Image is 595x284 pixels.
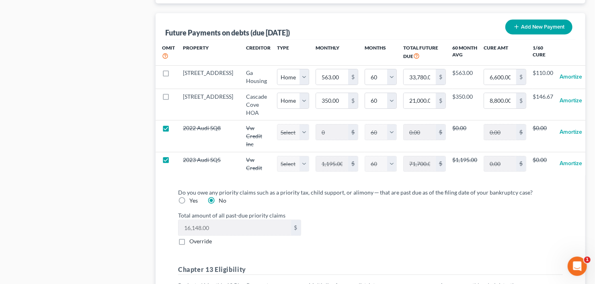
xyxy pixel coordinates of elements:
input: 0.00 [178,220,291,235]
th: Total Future Due [397,40,452,65]
div: $ [291,220,301,235]
div: $ [348,124,358,140]
input: 0.00 [404,93,436,108]
th: Creditor [240,40,277,65]
td: [STREET_ADDRESS] [176,89,240,120]
th: Months [365,40,397,65]
div: $ [516,124,526,140]
h5: Chapter 13 Eligibility [178,265,563,275]
div: $ [436,124,445,140]
td: Cascade Cove HOA [240,89,277,120]
td: Ga Housing [240,65,277,89]
div: $ [348,93,358,108]
div: $ [436,93,445,108]
div: $ [348,156,358,172]
td: $110.00 [533,65,553,89]
td: $1,195.00 [452,152,477,175]
input: 0.00 [484,156,516,172]
td: $146.67 [533,89,553,120]
button: Amortize [560,124,582,140]
th: 1/60 Cure [533,40,553,65]
input: 0.00 [316,93,348,108]
td: $0.00 [452,120,477,152]
td: Vw Credit Inc [240,120,277,152]
div: Future Payments on debts (due [DATE]) [165,28,290,37]
button: Amortize [560,93,582,109]
input: 0.00 [484,124,516,140]
td: $563.00 [452,65,477,89]
span: Override [189,238,212,245]
th: Type [277,40,309,65]
input: 0.00 [484,69,516,85]
td: $0.00 [533,152,553,175]
span: No [219,197,226,204]
div: $ [516,69,526,85]
input: 0.00 [484,93,516,108]
th: Cure Amt [477,40,533,65]
td: $350.00 [452,89,477,120]
button: Amortize [560,69,582,85]
div: $ [348,69,358,85]
th: Property [176,40,240,65]
input: 0.00 [316,156,348,172]
iframe: Intercom live chat [568,257,587,276]
button: Add New Payment [505,19,572,34]
th: Omit [156,40,176,65]
input: 0.00 [404,156,436,172]
div: $ [436,156,445,172]
input: 0.00 [316,124,348,140]
input: 0.00 [404,124,436,140]
td: [STREET_ADDRESS] [176,65,240,89]
button: Amortize [560,156,582,172]
input: 0.00 [316,69,348,85]
label: Total amount of all past-due priority claims [174,211,567,220]
td: Vw Credit [240,152,277,175]
span: 1 [584,257,591,263]
div: $ [516,93,526,108]
td: 2022 Audi SQ8 [176,120,240,152]
td: 2023 Audi SQ5 [176,152,240,175]
td: $0.00 [533,120,553,152]
input: 0.00 [404,69,436,85]
th: Monthly [309,40,365,65]
div: $ [436,69,445,85]
span: Yes [189,197,198,204]
th: 60 Month Avg [452,40,477,65]
label: Do you owe any priority claims such as a priority tax, child support, or alimony ─ that are past ... [178,188,533,197]
div: $ [516,156,526,172]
